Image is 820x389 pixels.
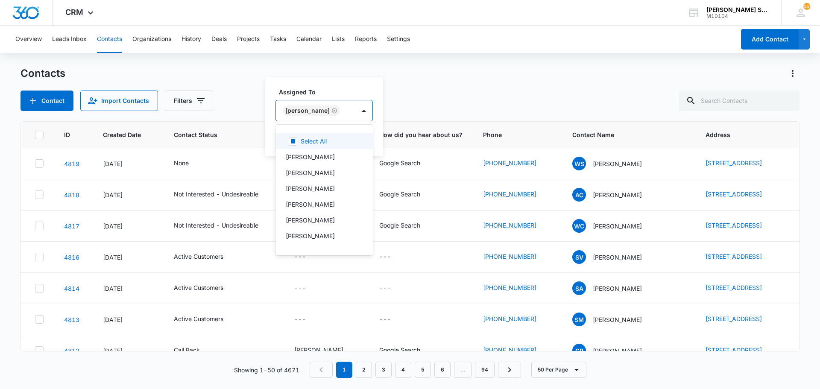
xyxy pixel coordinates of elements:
button: Actions [786,67,799,80]
span: Created Date [103,130,141,139]
div: Contact Name - Smita Vhatt - Select to Edit Field [572,250,657,264]
div: Google Search [379,221,420,230]
span: Contact Name [572,130,673,139]
div: Google Search [379,190,420,199]
button: Filters [165,91,213,111]
p: [PERSON_NAME] [593,190,642,199]
a: [STREET_ADDRESS] [706,346,762,354]
a: Page 4 [395,362,411,378]
a: Navigate to contact details page for Wendy Condon [64,222,79,230]
em: 1 [336,362,352,378]
span: GP [572,344,586,357]
div: How did you hear about us? - - Select to Edit Field [379,314,406,325]
button: Deals [211,26,227,53]
p: [PERSON_NAME] [286,247,335,256]
span: Phone [483,130,539,139]
div: Phone - 8473854808 - Select to Edit Field [483,345,552,356]
button: Projects [237,26,260,53]
a: [PHONE_NUMBER] [483,345,536,354]
div: Address - 4461 Whitehall Ln, Algonquin, IL, 60102 - Select to Edit Field [706,190,777,200]
p: [PERSON_NAME] [286,200,335,209]
button: Lists [332,26,345,53]
div: Contact Name - Syed Meer - Select to Edit Field [572,313,657,326]
button: Import Contacts [80,91,158,111]
div: How did you hear about us? - Google Search - Select to Edit Field [379,345,436,356]
div: Address - 224 Paradise Parkway, Oswego, IL, 60543 - Select to Edit Field [706,158,777,169]
button: Add Contact [741,29,799,50]
a: [STREET_ADDRESS] [706,315,762,322]
a: Navigate to contact details page for Smita Vhatt [64,254,79,261]
span: Contact Status [174,130,261,139]
div: [DATE] [103,253,153,262]
div: How did you hear about us? - Google Search - Select to Edit Field [379,221,436,231]
span: AC [572,188,586,202]
span: SV [572,250,586,264]
div: Address - 108 Highland Terrace, Southlake, TX, 76092 - Select to Edit Field [706,283,777,293]
div: Remove Ted DiMayo [330,108,337,114]
div: Contact Name - Surya Akella - Select to Edit Field [572,281,657,295]
div: Not Interested - Undesireable [174,190,258,199]
a: Next Page [498,362,521,378]
div: Contact Status - Not Interested - Undesireable - Select to Edit Field [174,221,274,231]
div: [DATE] [103,284,153,293]
a: [PHONE_NUMBER] [483,283,536,292]
div: Assigned To - Brian Johnston - Select to Edit Field [294,345,359,356]
div: Address - 2668 Haddassah, Naperville, IL, 60565 - Select to Edit Field [706,252,777,262]
div: --- [294,314,306,325]
p: [PERSON_NAME] [593,253,642,262]
span: SM [572,313,586,326]
div: [PERSON_NAME] [294,345,343,354]
a: [STREET_ADDRESS] [706,284,762,291]
div: [DATE] [103,190,153,199]
p: [PERSON_NAME] [593,222,642,231]
div: Active Customers [174,283,223,292]
button: Reports [355,26,377,53]
div: Contact Name - Aldin Cutahija - Select to Edit Field [572,188,657,202]
div: How did you hear about us? - - Select to Edit Field [379,252,406,262]
div: --- [379,314,391,325]
div: Phone - 5107175602 - Select to Edit Field [483,283,552,293]
div: Contact Status - Active Customers - Select to Edit Field [174,283,239,293]
p: [PERSON_NAME] [286,184,335,193]
a: [PHONE_NUMBER] [483,190,536,199]
a: [STREET_ADDRESS] [706,222,762,229]
span: 152 [803,3,810,10]
a: Navigate to contact details page for Syed Meer [64,316,79,323]
div: Phone - 2246169018 - Select to Edit Field [483,190,552,200]
div: [PERSON_NAME] [285,108,330,114]
p: Select All [301,137,327,146]
div: Contact Status - Not Interested - Undesireable - Select to Edit Field [174,190,274,200]
div: account name [706,6,769,13]
div: Active Customers [174,314,223,323]
button: Overview [15,26,42,53]
div: How did you hear about us? - - Select to Edit Field [379,283,406,293]
a: [PHONE_NUMBER] [483,221,536,230]
div: Address - 308 Castle Drive, Elk Grove Village, IL, 60007 - Select to Edit Field [706,345,777,356]
p: [PERSON_NAME] [286,231,335,240]
button: Calendar [296,26,322,53]
div: Assigned To - - Select to Edit Field [294,283,321,293]
p: [PERSON_NAME] [593,284,642,293]
div: Phone - 4698356945 - Select to Edit Field [483,314,552,325]
a: [PHONE_NUMBER] [483,314,536,323]
p: [PERSON_NAME] [593,346,642,355]
div: Assigned To - - Select to Edit Field [294,314,321,325]
div: account id [706,13,769,19]
button: Settings [387,26,410,53]
div: notifications count [803,3,810,10]
span: WS [572,157,586,170]
a: [PHONE_NUMBER] [483,158,536,167]
a: Navigate to contact details page for Gopi Patel [64,347,79,354]
div: Google Search [379,158,420,167]
div: How did you hear about us? - Google Search - Select to Edit Field [379,158,436,169]
p: Showing 1-50 of 4671 [234,366,299,374]
span: WC [572,219,586,233]
h1: Contacts [20,67,65,80]
div: Contact Name - Gopi Patel - Select to Edit Field [572,344,657,357]
div: Address - 1151 Black Stallion Ct., Naperville, IL, 60540 - Select to Edit Field [706,221,777,231]
p: [PERSON_NAME] [286,216,335,225]
div: Assigned To - - Select to Edit Field [294,252,321,262]
a: [STREET_ADDRESS] [706,253,762,260]
div: Phone - 6309265492 - Select to Edit Field [483,252,552,262]
div: Contact Status - Active Customers - Select to Edit Field [174,252,239,262]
